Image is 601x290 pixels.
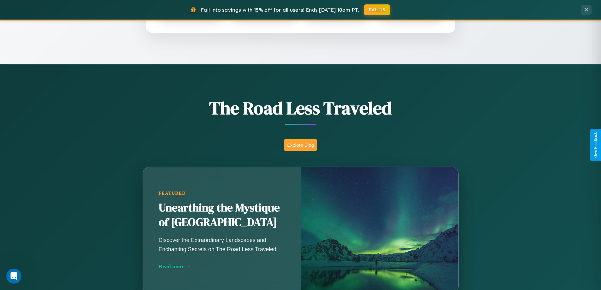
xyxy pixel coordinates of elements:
h1: The Road Less Traveled [111,96,490,120]
h2: Unearthing the Mystique of [GEOGRAPHIC_DATA] [159,201,285,230]
span: Fall into savings with 15% off for all users! Ends [DATE] 10am PT. [201,7,359,13]
button: FALL15 [364,4,390,15]
button: Explore Blog [284,139,317,151]
iframe: Intercom live chat [6,269,21,284]
div: Featured [159,191,285,196]
div: Read more → [159,263,285,270]
div: Give Feedback [593,132,598,158]
p: Discover the Extraordinary Landscapes and Enchanting Secrets on The Road Less Traveled. [159,236,285,253]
